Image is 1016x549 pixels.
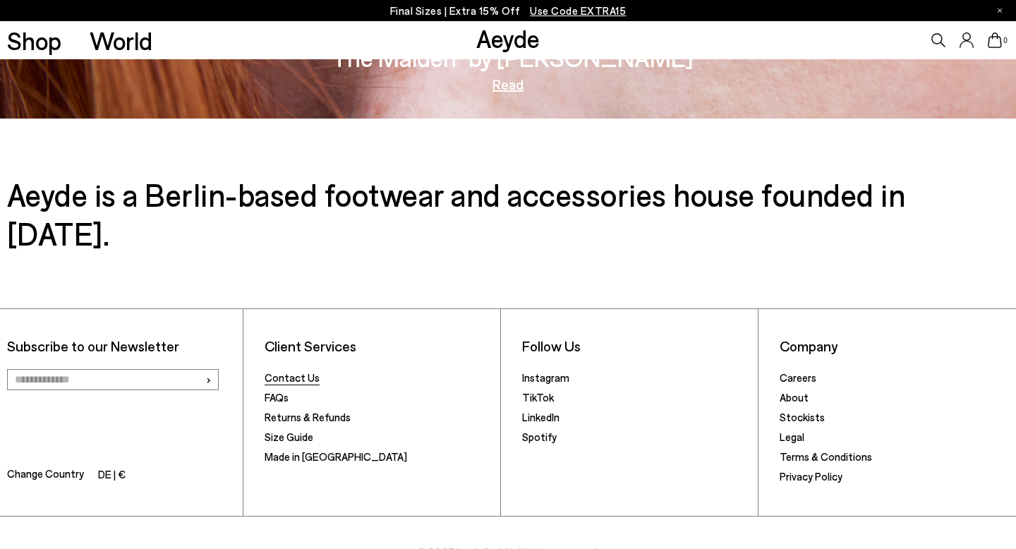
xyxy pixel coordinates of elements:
p: Subscribe to our Newsletter [7,337,236,355]
a: Legal [780,430,804,443]
a: Stockists [780,411,825,423]
a: Careers [780,371,816,384]
a: FAQs [265,391,289,404]
span: Navigate to /collections/ss25-final-sizes [530,4,626,17]
span: › [205,369,212,390]
a: Instagram [522,371,569,384]
p: Final Sizes | Extra 15% Off [390,2,627,20]
a: Shop [7,28,61,53]
a: Size Guide [265,430,313,443]
a: Contact Us [265,371,320,384]
h3: "The Maiden" by [PERSON_NAME] [323,45,694,70]
a: Returns & Refunds [265,411,351,423]
a: Terms & Conditions [780,450,872,463]
span: Change Country [7,465,84,485]
a: Privacy Policy [780,470,842,483]
a: Spotify [522,430,557,443]
a: LinkedIn [522,411,560,423]
a: Aeyde [476,23,540,53]
span: 0 [1002,37,1009,44]
a: Read [492,77,524,91]
h3: Aeyde is a Berlin-based footwear and accessories house founded in [DATE]. [7,175,1009,253]
li: Client Services [265,337,493,355]
a: About [780,391,809,404]
a: TikTok [522,391,554,404]
a: Made in [GEOGRAPHIC_DATA] [265,450,407,463]
a: World [90,28,152,53]
li: Follow Us [522,337,751,355]
a: 0 [988,32,1002,48]
li: DE | € [98,466,126,485]
li: Company [780,337,1009,355]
